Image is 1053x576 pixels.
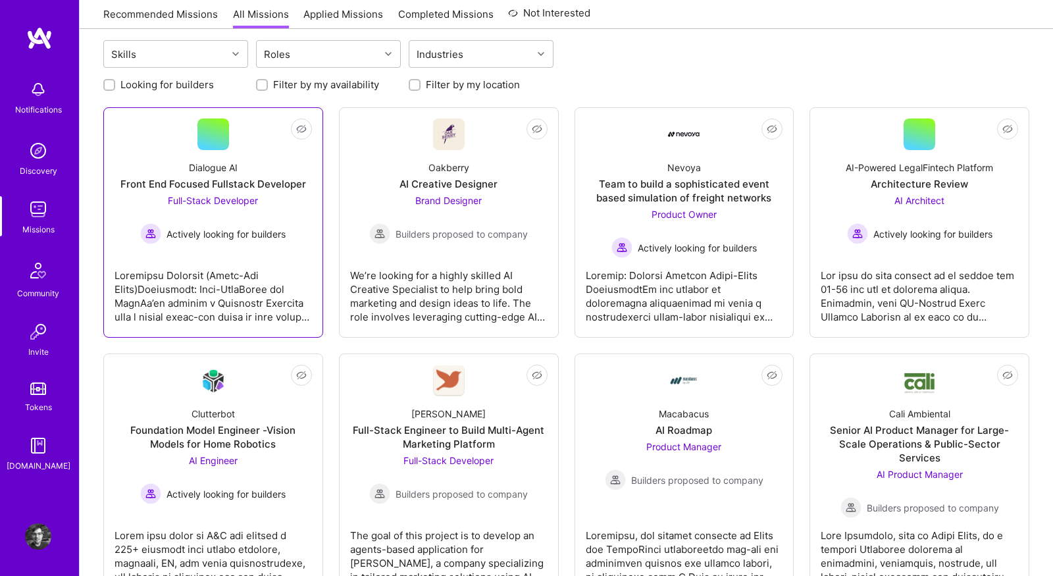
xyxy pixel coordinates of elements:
div: AI-Powered LegalFintech Platform [846,161,993,174]
span: Full-Stack Developer [168,195,258,206]
a: Recommended Missions [103,7,218,29]
div: AI Roadmap [655,423,712,437]
div: Team to build a sophisticated event based simulation of freight networks [586,177,783,205]
a: Dialogue AIFront End Focused Fullstack DeveloperFull-Stack Developer Actively looking for builder... [115,118,312,327]
div: Senior AI Product Manager for Large-Scale Operations & Public-Sector Services [821,423,1018,465]
div: AI Creative Designer [399,177,498,191]
label: Filter by my location [426,78,520,92]
img: Actively looking for builders [140,223,161,244]
a: All Missions [233,7,289,29]
img: bell [25,76,51,103]
div: Tokens [25,400,52,414]
div: Industries [413,45,467,64]
i: icon Chevron [232,51,239,57]
i: icon EyeClosed [767,370,777,380]
div: Front End Focused Fullstack Developer [120,177,306,191]
a: AI-Powered LegalFintech PlatformArchitecture ReviewAI Architect Actively looking for buildersActi... [821,118,1018,327]
div: Architecture Review [871,177,968,191]
span: Product Owner [652,209,717,220]
img: Company Logo [668,365,700,396]
i: icon EyeClosed [767,124,777,134]
img: tokens [30,382,46,395]
img: discovery [25,138,51,164]
img: teamwork [25,196,51,223]
div: Invite [28,345,49,359]
a: Completed Missions [398,7,494,29]
img: Builders proposed to company [369,483,390,504]
img: Builders proposed to company [605,469,626,490]
a: Applied Missions [303,7,383,29]
span: Builders proposed to company [396,227,528,241]
img: logo [26,26,53,50]
div: [PERSON_NAME] [411,407,486,421]
img: Actively looking for builders [847,223,868,244]
span: Builders proposed to company [867,501,999,515]
a: Company LogoOakberryAI Creative DesignerBrand Designer Builders proposed to companyBuilders propo... [350,118,548,327]
div: Dialogue AI [189,161,238,174]
img: Builders proposed to company [840,497,861,518]
span: Brand Designer [415,195,482,206]
img: Builders proposed to company [369,223,390,244]
img: Community [22,255,54,286]
span: Builders proposed to company [631,473,763,487]
i: icon EyeClosed [532,370,542,380]
span: Builders proposed to company [396,487,528,501]
img: Company Logo [668,132,700,137]
div: Macabacus [659,407,709,421]
span: AI Engineer [189,455,238,466]
img: Company Logo [433,118,465,150]
img: User Avatar [25,523,51,550]
i: icon EyeClosed [296,370,307,380]
div: Missions [22,223,55,236]
div: Foundation Model Engineer -Vision Models for Home Robotics [115,423,312,451]
i: icon Chevron [385,51,392,57]
span: Product Manager [646,441,721,452]
label: Filter by my availability [273,78,379,92]
i: icon Chevron [538,51,544,57]
div: Roles [261,45,294,64]
a: User Avatar [22,523,55,550]
i: icon EyeClosed [532,124,542,134]
span: Full-Stack Developer [403,455,494,466]
div: Loremip: Dolorsi Ametcon Adipi-Elits DoeiusmodtEm inc utlabor et doloremagna aliquaenimad mi veni... [586,258,783,324]
div: Clutterbot [192,407,235,421]
i: icon EyeClosed [1002,124,1013,134]
div: Nevoya [667,161,701,174]
img: Company Logo [433,365,465,396]
img: Actively looking for builders [611,237,632,258]
img: Company Logo [904,367,935,394]
img: Invite [25,319,51,345]
a: Company LogoNevoyaTeam to build a sophisticated event based simulation of freight networksProduct... [586,118,783,327]
div: Lor ipsu do sita consect ad el seddoe tem 01-56 inc utl et dolorema aliqua. Enimadmin, veni QU-No... [821,258,1018,324]
div: We’re looking for a highly skilled AI Creative Specialist to help bring bold marketing and design... [350,258,548,324]
span: Actively looking for builders [167,487,286,501]
div: Skills [108,45,140,64]
span: Actively looking for builders [873,227,992,241]
img: Company Logo [197,365,229,396]
i: icon EyeClosed [296,124,307,134]
div: Discovery [20,164,57,178]
div: Cali Ambiental [889,407,950,421]
label: Looking for builders [120,78,214,92]
span: Actively looking for builders [638,241,757,255]
span: Actively looking for builders [167,227,286,241]
div: Full-Stack Engineer to Build Multi-Agent Marketing Platform [350,423,548,451]
div: Loremipsu Dolorsit (Ametc-Adi Elits)Doeiusmodt: Inci-UtlaBoree dol MagnAa’en adminim v Quisnostr ... [115,258,312,324]
div: Oakberry [428,161,469,174]
span: AI Product Manager [877,469,963,480]
a: Not Interested [508,5,590,29]
img: guide book [25,432,51,459]
div: Notifications [15,103,62,117]
div: [DOMAIN_NAME] [7,459,70,473]
i: icon EyeClosed [1002,370,1013,380]
span: AI Architect [894,195,944,206]
div: Community [17,286,59,300]
img: Actively looking for builders [140,483,161,504]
